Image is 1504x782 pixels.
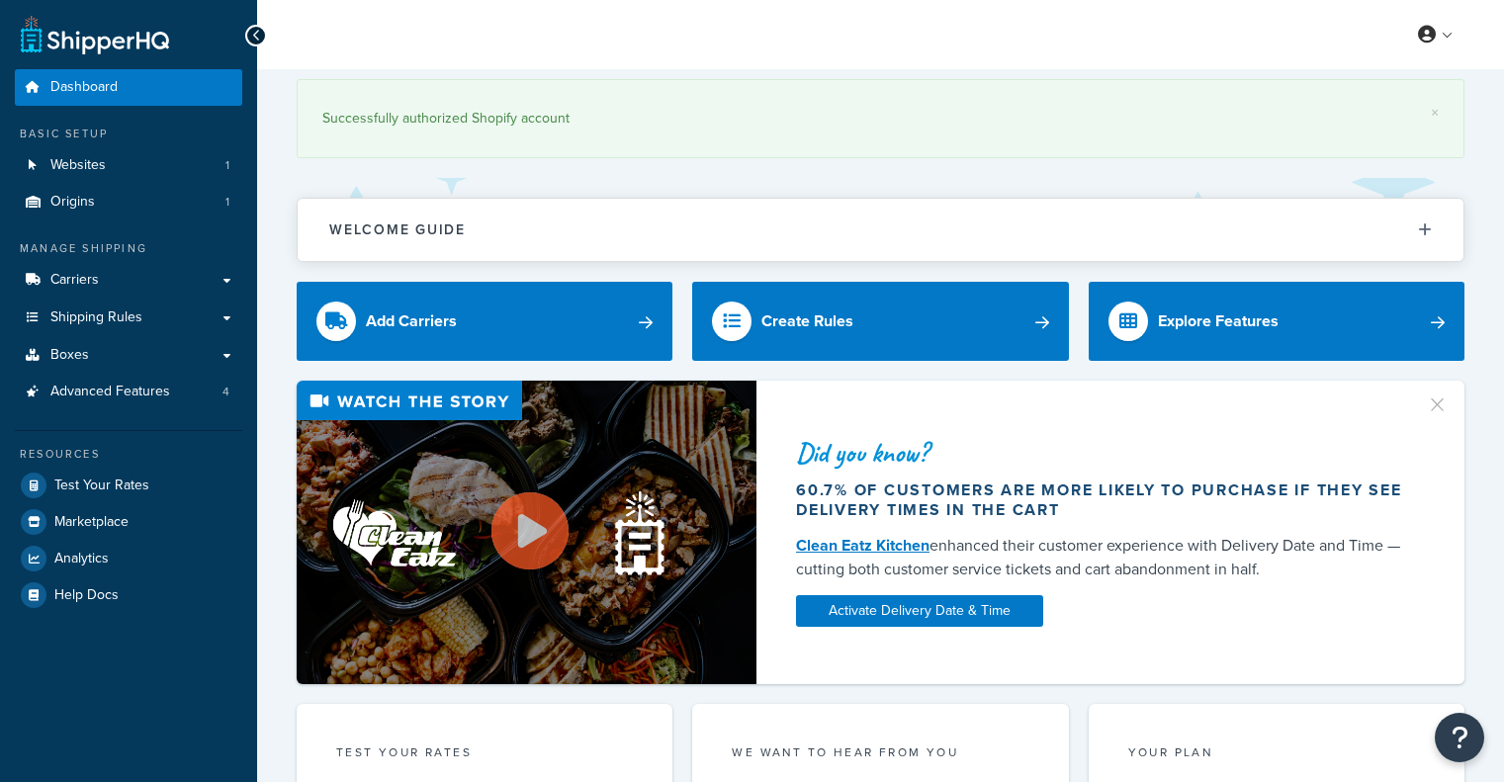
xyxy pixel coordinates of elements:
button: Welcome Guide [298,199,1463,261]
a: Analytics [15,541,242,576]
a: Marketplace [15,504,242,540]
a: Activate Delivery Date & Time [796,595,1043,627]
a: Shipping Rules [15,300,242,336]
span: 1 [225,157,229,174]
a: Boxes [15,337,242,374]
a: Create Rules [692,282,1068,361]
a: × [1431,105,1439,121]
div: Basic Setup [15,126,242,142]
span: Advanced Features [50,384,170,400]
span: 4 [222,384,229,400]
div: Add Carriers [366,307,457,335]
a: Add Carriers [297,282,672,361]
li: Origins [15,184,242,220]
div: Explore Features [1158,307,1279,335]
span: Marketplace [54,514,129,531]
a: Dashboard [15,69,242,106]
span: Shipping Rules [50,309,142,326]
a: Test Your Rates [15,468,242,503]
span: Carriers [50,272,99,289]
span: Dashboard [50,79,118,96]
p: we want to hear from you [732,743,1028,761]
div: Manage Shipping [15,240,242,257]
a: Clean Eatz Kitchen [796,534,929,557]
div: Test your rates [336,743,633,766]
div: Your Plan [1128,743,1425,766]
h2: Welcome Guide [329,222,466,237]
span: 1 [225,194,229,211]
span: Origins [50,194,95,211]
a: Origins1 [15,184,242,220]
li: Websites [15,147,242,184]
a: Advanced Features4 [15,374,242,410]
div: 60.7% of customers are more likely to purchase if they see delivery times in the cart [796,480,1410,520]
span: Test Your Rates [54,478,149,494]
li: Advanced Features [15,374,242,410]
span: Help Docs [54,587,119,604]
span: Websites [50,157,106,174]
a: Carriers [15,262,242,299]
span: Boxes [50,347,89,364]
button: Open Resource Center [1435,713,1484,762]
div: Successfully authorized Shopify account [322,105,1439,132]
img: Video thumbnail [297,381,756,684]
div: Create Rules [761,307,853,335]
div: Resources [15,446,242,463]
span: Analytics [54,551,109,567]
div: enhanced their customer experience with Delivery Date and Time — cutting both customer service ti... [796,534,1410,581]
div: Did you know? [796,439,1410,467]
a: Websites1 [15,147,242,184]
a: Explore Features [1089,282,1464,361]
a: Help Docs [15,577,242,613]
